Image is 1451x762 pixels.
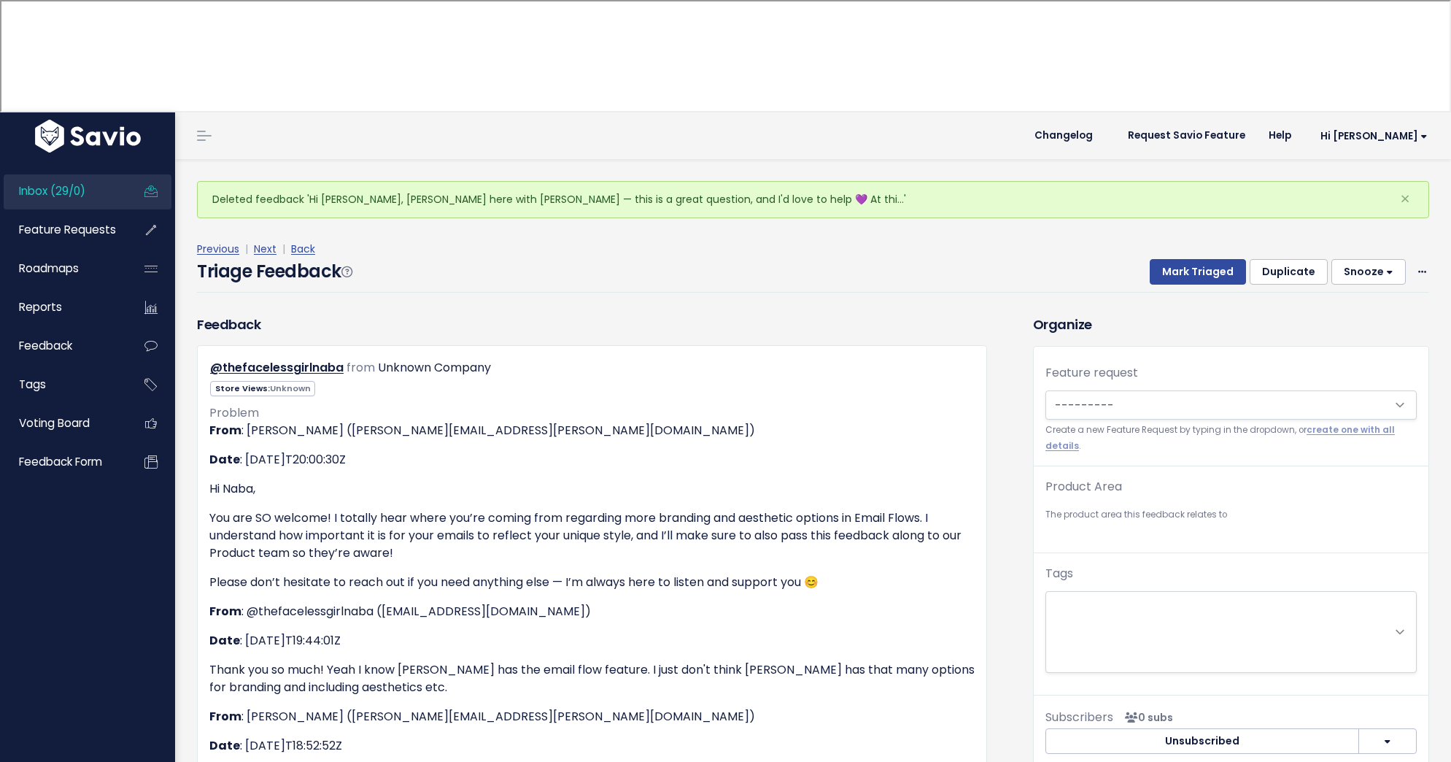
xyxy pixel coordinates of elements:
span: Feedback form [19,454,102,469]
a: create one with all details [1045,424,1395,451]
a: Help [1257,125,1303,147]
strong: Date [209,737,240,754]
span: from [347,359,375,376]
a: Inbox (29/0) [4,174,121,208]
small: Create a new Feature Request by typing in the dropdown, or . [1045,423,1417,454]
a: Feature Requests [4,213,121,247]
span: Feature Requests [19,222,116,237]
p: : @thefacelessgirlnaba ([EMAIL_ADDRESS][DOMAIN_NAME]) [209,603,975,620]
span: Hi [PERSON_NAME] [1320,131,1428,142]
a: Voting Board [4,407,121,440]
small: The product area this feedback relates to [1045,507,1417,523]
a: @thefacelessgirlnaba [210,359,344,376]
span: Reports [19,299,62,315]
strong: From [209,422,241,439]
span: Voting Board [19,415,90,431]
h4: Triage Feedback [197,258,352,285]
p: Thank you so much! Yeah I know [PERSON_NAME] has the email flow feature. I just don't think [PERS... [209,661,975,696]
span: Subscribers [1045,709,1113,726]
label: Product Area [1045,478,1122,496]
strong: From [209,708,241,725]
span: × [1400,187,1410,211]
span: Store Views: [210,381,315,396]
label: Tags [1045,565,1073,582]
p: Hi Naba, [209,480,975,498]
label: Feature request [1045,364,1138,382]
button: Snooze [1331,259,1406,285]
p: : [DATE]T19:44:01Z [209,632,975,650]
span: Inbox (29/0) [19,183,85,199]
p: : [PERSON_NAME] ([PERSON_NAME][EMAIL_ADDRESS][PERSON_NAME][DOMAIN_NAME]) [209,422,975,439]
button: Mark Triaged [1150,259,1246,285]
p: Please don’t hesitate to reach out if you need anything else — I’m always here to listen and supp... [209,574,975,591]
p: : [DATE]T18:52:52Z [209,737,975,755]
button: Duplicate [1250,259,1328,285]
strong: From [209,603,241,620]
a: Tags [4,368,121,401]
img: logo-white.9d6f32f41409.svg [31,120,144,153]
h3: Organize [1033,315,1429,334]
strong: Date [209,451,240,468]
span: Feedback [19,338,72,353]
a: Back [291,242,315,256]
span: <p><strong>Subscribers</strong><br><br> No subscribers yet<br> </p> [1119,710,1173,725]
span: Roadmaps [19,261,79,276]
a: Feedback form [4,445,121,479]
button: Unsubscribed [1045,728,1359,755]
a: Feedback [4,329,121,363]
a: Next [254,242,276,256]
a: Roadmaps [4,252,121,285]
button: Close [1385,182,1425,217]
span: | [242,242,251,256]
span: Tags [19,377,46,392]
a: Reports [4,290,121,324]
a: Request Savio Feature [1116,125,1257,147]
div: Deleted feedback 'Hi [PERSON_NAME], [PERSON_NAME] here with [PERSON_NAME] — this is a great quest... [197,181,1429,218]
span: Changelog [1034,131,1093,141]
p: : [PERSON_NAME] ([PERSON_NAME][EMAIL_ADDRESS][PERSON_NAME][DOMAIN_NAME]) [209,708,975,726]
a: Hi [PERSON_NAME] [1303,125,1439,147]
p: You are SO welcome! I totally hear where you’re coming from regarding more branding and aesthetic... [209,509,975,562]
a: Previous [197,242,239,256]
span: Problem [209,404,259,421]
span: | [279,242,288,256]
strong: Date [209,632,240,649]
h3: Feedback [197,315,260,334]
div: Unknown Company [378,358,491,379]
span: Unknown [270,382,311,394]
p: : [DATE]T20:00:30Z [209,451,975,469]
